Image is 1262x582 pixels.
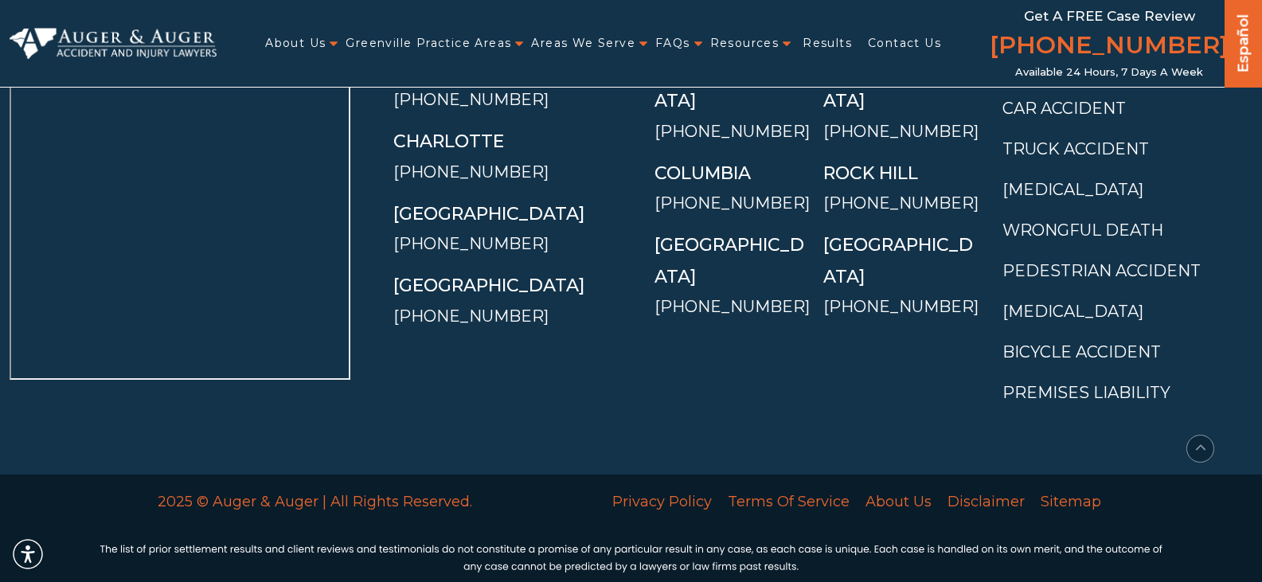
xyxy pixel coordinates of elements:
a: [PHONE_NUMBER] [393,307,549,326]
p: 2025 © Auger & Auger | All Rights Reserved. [100,489,532,514]
a: [MEDICAL_DATA] [1002,180,1143,199]
a: [GEOGRAPHIC_DATA] [393,203,584,225]
a: Premises Liability [1002,383,1170,402]
a: [PHONE_NUMBER] [393,234,549,253]
a: Bicycle Accident [1002,342,1161,361]
a: [GEOGRAPHIC_DATA] [393,275,584,296]
a: Sitemap [1033,485,1109,518]
a: Columbia [654,162,751,184]
img: Auger & Auger Accident and Injury Lawyers Logo [10,28,217,60]
a: Pedestrian Accident [1002,261,1201,280]
a: Charlotte [393,131,504,152]
a: [GEOGRAPHIC_DATA] [654,234,804,287]
a: Areas We Serve [531,27,635,60]
a: [PHONE_NUMBER] [823,122,979,141]
a: [PHONE_NUMBER] [823,297,979,316]
span: Get a FREE Case Review [1024,8,1195,24]
span: Available 24 Hours, 7 Days a Week [1015,66,1203,79]
a: [PHONE_NUMBER] [654,297,810,316]
a: About Us [858,485,940,518]
a: FAQs [655,27,690,60]
a: [PHONE_NUMBER] [393,162,549,182]
a: [PHONE_NUMBER] [654,193,810,213]
a: Rock Hill [823,162,918,184]
a: Greenville Practice Areas [346,27,511,60]
a: [MEDICAL_DATA] [1002,302,1143,321]
a: Car Accident [1002,99,1126,118]
button: scroll to up [1186,435,1214,463]
a: Wrongful Death [1002,221,1163,240]
a: [GEOGRAPHIC_DATA] [823,234,973,287]
a: Resources [710,27,779,60]
a: [PHONE_NUMBER] [990,28,1229,66]
a: [PHONE_NUMBER] [823,193,979,213]
a: [PHONE_NUMBER] [393,90,549,109]
a: Terms Of Service [720,485,858,518]
a: Disclaimer [940,485,1033,518]
a: Truck Accident [1002,139,1149,158]
a: Results [803,27,852,60]
a: Contact Us [868,27,941,60]
a: [PHONE_NUMBER] [654,122,810,141]
a: Privacy Policy [604,485,720,518]
a: About Us [265,27,326,60]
